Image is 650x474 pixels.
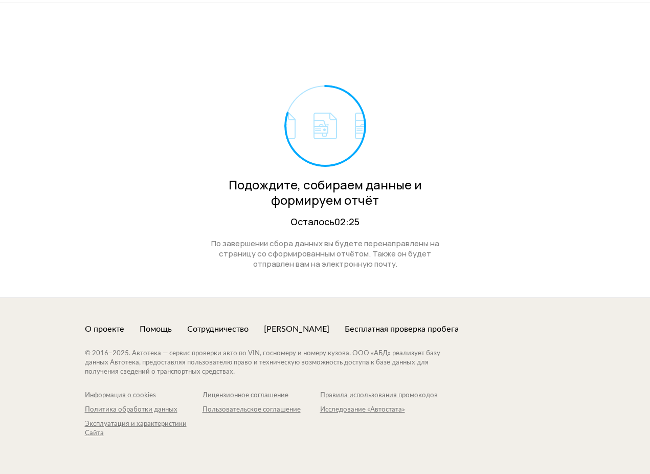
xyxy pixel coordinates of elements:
a: Помощь [140,324,172,335]
a: Эксплуатация и характеристики Сайта [85,420,203,438]
a: Сотрудничество [187,324,249,335]
a: Исследование «Автостата» [320,405,438,415]
a: Лицензионное соглашение [203,391,320,400]
div: Подождите, собираем данные и формируем отчёт [200,177,451,208]
a: Правила использования промокодов [320,391,438,400]
div: © 2016– 2025 . Автотека — сервис проверки авто по VIN, госномеру и номеру кузова. ООО «АБД» реали... [85,349,461,377]
a: О проекте [85,324,124,335]
div: Осталось 02:25 [200,216,451,228]
a: Политика обработки данных [85,405,203,415]
a: Информация о cookies [85,391,203,400]
a: Бесплатная проверка пробега [345,324,459,335]
a: Пользовательское соглашение [203,405,320,415]
div: По завершении сбора данных вы будете перенаправлены на страницу со сформированным отчётом. Также ... [200,239,451,269]
a: [PERSON_NAME] [264,324,329,335]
